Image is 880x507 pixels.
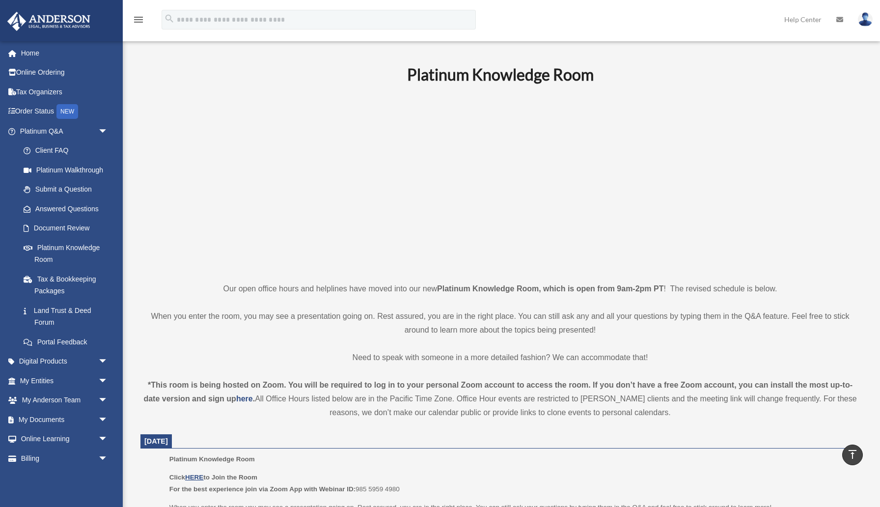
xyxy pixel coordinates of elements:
[140,378,860,420] div: All Office Hours listed below are in the Pacific Time Zone. Office Hour events are restricted to ...
[7,102,123,122] a: Order StatusNEW
[437,284,663,293] strong: Platinum Knowledge Room, which is open from 9am-2pm PT
[98,391,118,411] span: arrow_drop_down
[169,472,853,495] p: 985 5959 4980
[98,429,118,450] span: arrow_drop_down
[842,445,863,465] a: vertical_align_top
[98,410,118,430] span: arrow_drop_down
[7,63,123,83] a: Online Ordering
[407,65,594,84] b: Platinum Knowledge Room
[169,455,255,463] span: Platinum Knowledge Room
[56,104,78,119] div: NEW
[140,282,860,296] p: Our open office hours and helplines have moved into our new ! The revised schedule is below.
[847,449,858,460] i: vertical_align_top
[7,410,123,429] a: My Documentsarrow_drop_down
[14,141,123,161] a: Client FAQ
[98,352,118,372] span: arrow_drop_down
[98,121,118,141] span: arrow_drop_down
[98,449,118,469] span: arrow_drop_down
[133,17,144,26] a: menu
[14,269,123,301] a: Tax & Bookkeeping Packages
[4,12,93,31] img: Anderson Advisors Platinum Portal
[185,474,203,481] a: HERE
[7,82,123,102] a: Tax Organizers
[143,381,852,403] strong: *This room is being hosted on Zoom. You will be required to log in to your personal Zoom account ...
[14,180,123,199] a: Submit a Question
[7,121,123,141] a: Platinum Q&Aarrow_drop_down
[14,301,123,332] a: Land Trust & Deed Forum
[7,352,123,371] a: Digital Productsarrow_drop_down
[7,43,123,63] a: Home
[164,13,175,24] i: search
[7,449,123,468] a: Billingarrow_drop_down
[169,485,356,493] b: For the best experience join via Zoom App with Webinar ID:
[7,371,123,391] a: My Entitiesarrow_drop_down
[236,394,253,403] a: here
[14,238,118,269] a: Platinum Knowledge Room
[14,160,123,180] a: Platinum Walkthrough
[98,371,118,391] span: arrow_drop_down
[7,468,123,488] a: Events Calendar
[7,391,123,410] a: My Anderson Teamarrow_drop_down
[7,429,123,449] a: Online Learningarrow_drop_down
[14,332,123,352] a: Portal Feedback
[14,219,123,238] a: Document Review
[133,14,144,26] i: menu
[14,199,123,219] a: Answered Questions
[144,437,168,445] span: [DATE]
[140,351,860,365] p: Need to speak with someone in a more detailed fashion? We can accommodate that!
[169,474,257,481] b: Click to Join the Room
[253,394,255,403] strong: .
[353,98,648,264] iframe: 231110_Toby_KnowledgeRoom
[140,310,860,337] p: When you enter the room, you may see a presentation going on. Rest assured, you are in the right ...
[858,12,873,27] img: User Pic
